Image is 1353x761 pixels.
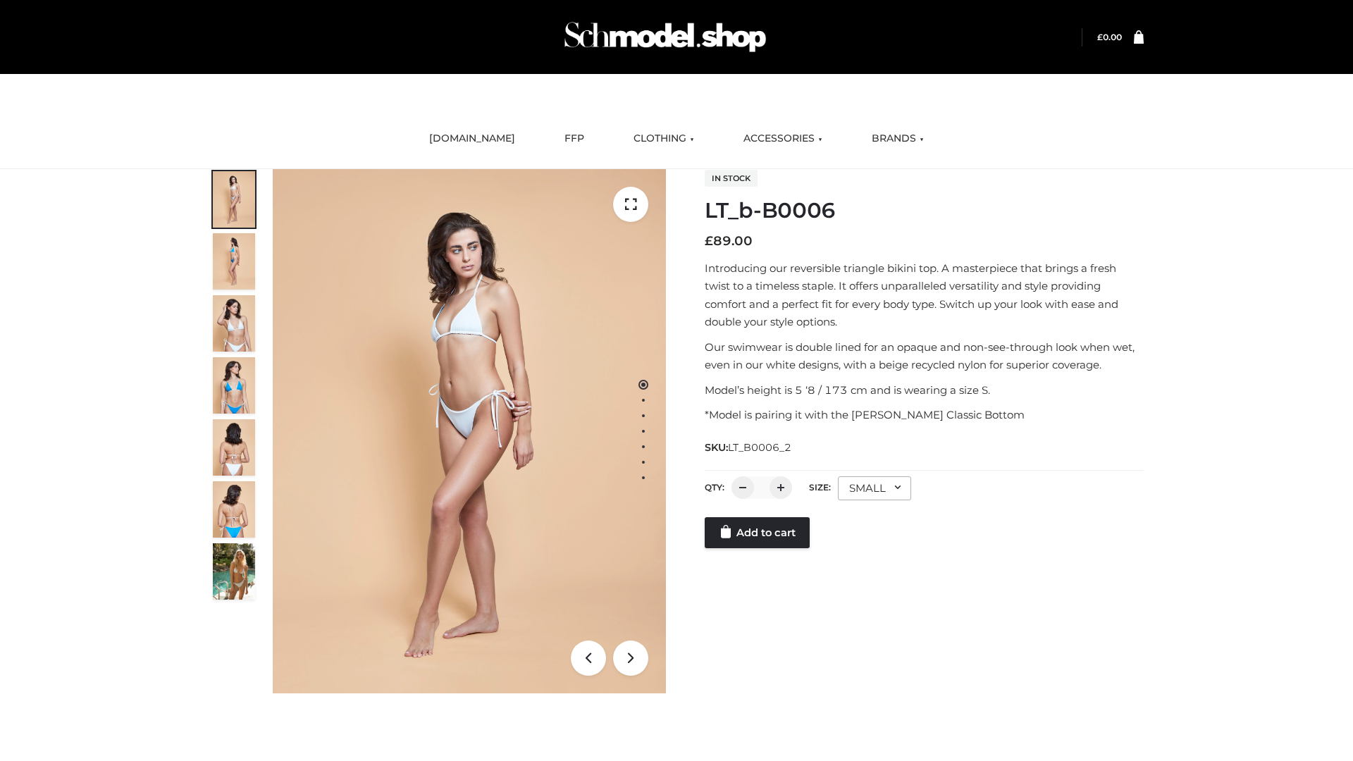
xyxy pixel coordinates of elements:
[1097,32,1122,42] a: £0.00
[273,169,666,693] img: LT_b-B0006
[705,517,810,548] a: Add to cart
[213,171,255,228] img: ArielClassicBikiniTop_CloudNine_AzureSky_OW114ECO_1-scaled.jpg
[213,481,255,538] img: ArielClassicBikiniTop_CloudNine_AzureSky_OW114ECO_8-scaled.jpg
[1097,32,1103,42] span: £
[705,198,1144,223] h1: LT_b-B0006
[809,482,831,493] label: Size:
[560,9,771,65] img: Schmodel Admin 964
[728,441,791,454] span: LT_B0006_2
[733,123,833,154] a: ACCESSORIES
[213,419,255,476] img: ArielClassicBikiniTop_CloudNine_AzureSky_OW114ECO_7-scaled.jpg
[705,482,724,493] label: QTY:
[419,123,526,154] a: [DOMAIN_NAME]
[1097,32,1122,42] bdi: 0.00
[705,233,713,249] span: £
[213,295,255,352] img: ArielClassicBikiniTop_CloudNine_AzureSky_OW114ECO_3-scaled.jpg
[705,338,1144,374] p: Our swimwear is double lined for an opaque and non-see-through look when wet, even in our white d...
[705,170,758,187] span: In stock
[623,123,705,154] a: CLOTHING
[213,233,255,290] img: ArielClassicBikiniTop_CloudNine_AzureSky_OW114ECO_2-scaled.jpg
[705,439,793,456] span: SKU:
[861,123,934,154] a: BRANDS
[705,259,1144,331] p: Introducing our reversible triangle bikini top. A masterpiece that brings a fresh twist to a time...
[705,233,753,249] bdi: 89.00
[554,123,595,154] a: FFP
[705,406,1144,424] p: *Model is pairing it with the [PERSON_NAME] Classic Bottom
[705,381,1144,400] p: Model’s height is 5 ‘8 / 173 cm and is wearing a size S.
[213,357,255,414] img: ArielClassicBikiniTop_CloudNine_AzureSky_OW114ECO_4-scaled.jpg
[838,476,911,500] div: SMALL
[213,543,255,600] img: Arieltop_CloudNine_AzureSky2.jpg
